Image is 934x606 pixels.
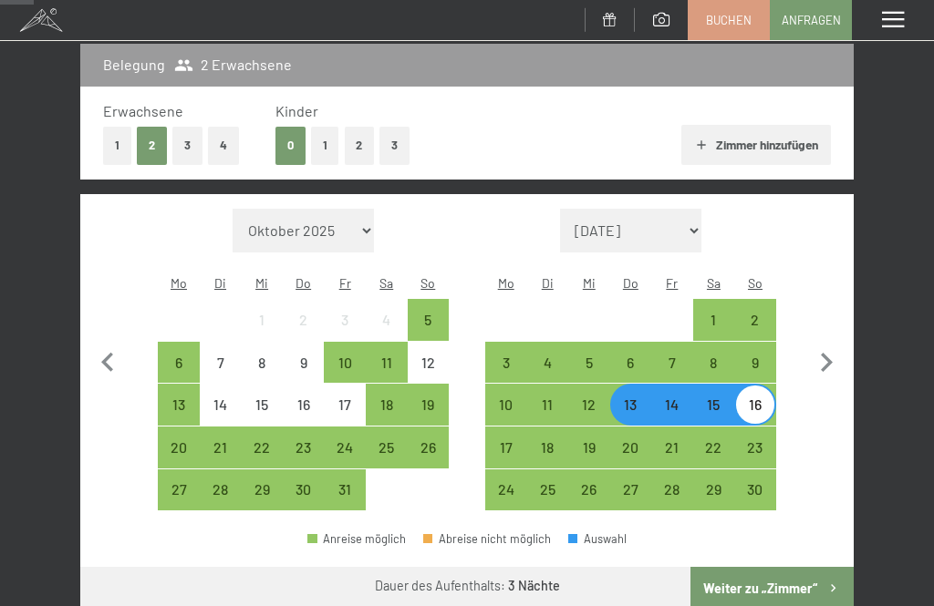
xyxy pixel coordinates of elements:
div: 23 [736,440,774,478]
div: Anreise möglich [568,342,610,384]
div: Sun Nov 02 2025 [734,299,776,341]
div: 16 [285,397,323,436]
div: Anreise möglich [158,426,200,468]
div: Anreise möglich [283,469,325,511]
h3: Belegung [103,55,165,75]
div: Thu Nov 20 2025 [610,426,652,468]
div: Thu Nov 13 2025 [610,384,652,426]
div: 11 [528,397,566,436]
div: Thu Nov 27 2025 [610,469,652,511]
div: Anreise nicht möglich [241,384,283,426]
div: Fri Nov 07 2025 [651,342,693,384]
abbr: Mittwoch [255,275,268,291]
button: 2 [345,127,375,164]
div: Mon Nov 24 2025 [485,469,527,511]
div: Mon Oct 27 2025 [158,469,200,511]
div: Anreise nicht möglich [241,342,283,384]
div: Anreise möglich [734,426,776,468]
div: Sun Oct 19 2025 [408,384,450,426]
div: Sat Nov 15 2025 [693,384,735,426]
button: 2 [137,127,167,164]
div: Tue Oct 28 2025 [200,469,242,511]
span: Kinder [275,102,318,119]
div: Fri Oct 17 2025 [324,384,366,426]
abbr: Montag [171,275,187,291]
span: Buchen [706,12,752,28]
div: 10 [487,397,525,436]
div: Anreise möglich [693,426,735,468]
div: Anreise nicht möglich [408,342,450,384]
abbr: Montag [498,275,514,291]
div: Sat Oct 04 2025 [366,299,408,341]
button: 4 [208,127,239,164]
div: Anreise möglich [734,299,776,341]
div: Tue Oct 07 2025 [200,342,242,384]
button: Zimmer hinzufügen [681,125,830,165]
abbr: Donnerstag [296,275,311,291]
div: Wed Oct 08 2025 [241,342,283,384]
div: Fri Nov 28 2025 [651,469,693,511]
div: Mon Nov 10 2025 [485,384,527,426]
div: 13 [160,397,198,436]
div: Anreise möglich [241,426,283,468]
div: Tue Nov 18 2025 [526,426,568,468]
div: Thu Oct 16 2025 [283,384,325,426]
div: 20 [612,440,650,478]
div: Fri Oct 03 2025 [324,299,366,341]
div: 29 [695,482,733,520]
abbr: Samstag [379,275,393,291]
b: 3 Nächte [508,578,560,593]
div: 8 [243,355,281,394]
div: Anreise möglich [307,533,406,545]
div: Anreise möglich [651,384,693,426]
div: 18 [528,440,566,478]
div: Sat Nov 08 2025 [693,342,735,384]
div: Anreise möglich [485,426,527,468]
div: 7 [653,355,691,394]
div: Anreise möglich [366,384,408,426]
div: 6 [160,355,198,394]
abbr: Dienstag [214,275,226,291]
div: 20 [160,440,198,478]
div: Sun Oct 05 2025 [408,299,450,341]
div: Tue Oct 21 2025 [200,426,242,468]
div: Dauer des Aufenthalts: [375,577,560,595]
div: Sun Nov 16 2025 [734,384,776,426]
div: Sun Oct 12 2025 [408,342,450,384]
button: 0 [275,127,306,164]
div: Auswahl [568,533,627,545]
div: Anreise möglich [485,342,527,384]
div: Anreise nicht möglich [366,299,408,341]
div: Anreise möglich [651,342,693,384]
div: 17 [487,440,525,478]
a: Buchen [689,1,769,39]
div: 31 [326,482,364,520]
div: Tue Nov 25 2025 [526,469,568,511]
div: Anreise möglich [651,469,693,511]
div: 19 [570,440,608,478]
div: Anreise möglich [241,469,283,511]
div: 25 [368,440,406,478]
div: Anreise nicht möglich [241,299,283,341]
div: Thu Oct 30 2025 [283,469,325,511]
div: Anreise möglich [610,426,652,468]
div: 1 [243,313,281,351]
abbr: Freitag [339,275,351,291]
div: Sat Oct 11 2025 [366,342,408,384]
button: 1 [103,127,131,164]
div: Anreise möglich [526,469,568,511]
div: Anreise möglich [568,426,610,468]
div: Anreise möglich [568,469,610,511]
div: 1 [695,313,733,351]
div: 25 [528,482,566,520]
div: Anreise nicht möglich [324,384,366,426]
div: Thu Nov 06 2025 [610,342,652,384]
div: Anreise möglich [610,469,652,511]
div: 9 [285,355,323,394]
div: 17 [326,397,364,436]
div: Anreise nicht möglich [200,384,242,426]
div: 18 [368,397,406,436]
div: Wed Nov 19 2025 [568,426,610,468]
div: Anreise nicht möglich [283,384,325,426]
button: 3 [172,127,202,164]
